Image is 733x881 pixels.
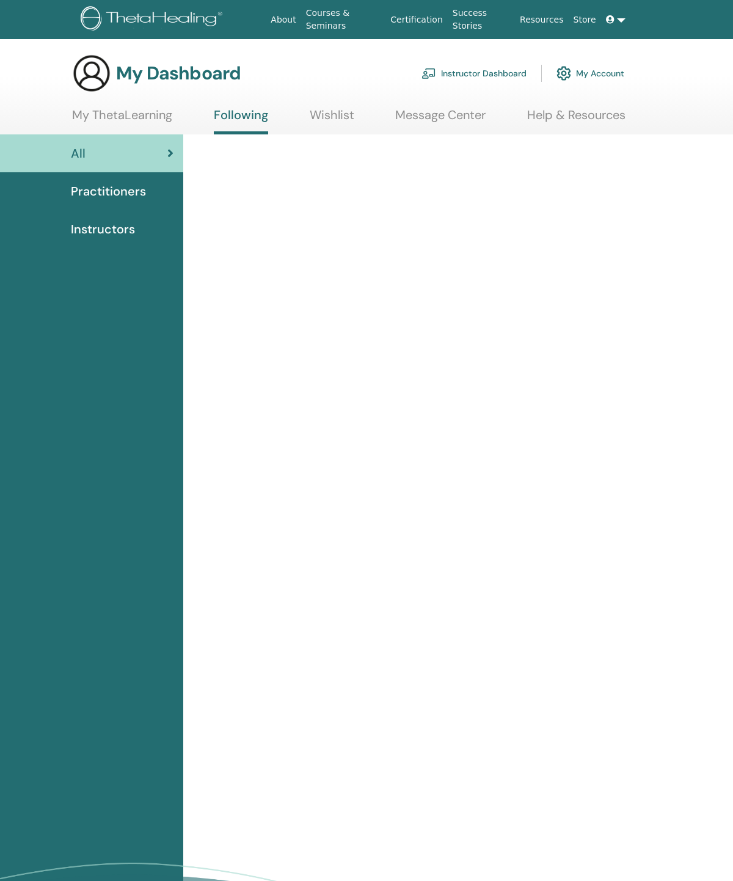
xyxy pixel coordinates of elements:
a: Store [569,9,601,31]
img: cog.svg [556,63,571,84]
a: Following [214,108,268,134]
img: logo.png [81,6,227,34]
a: About [266,9,301,31]
span: All [71,144,86,163]
img: generic-user-icon.jpg [72,54,111,93]
a: Help & Resources [527,108,625,131]
a: Certification [385,9,447,31]
a: My Account [556,60,624,87]
a: Courses & Seminars [301,2,386,37]
a: Success Stories [448,2,515,37]
a: My ThetaLearning [72,108,172,131]
span: Instructors [71,220,135,238]
h3: My Dashboard [116,62,241,84]
a: Instructor Dashboard [421,60,527,87]
img: chalkboard-teacher.svg [421,68,436,79]
a: Resources [515,9,569,31]
a: Wishlist [310,108,354,131]
a: Message Center [395,108,486,131]
span: Practitioners [71,182,146,200]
